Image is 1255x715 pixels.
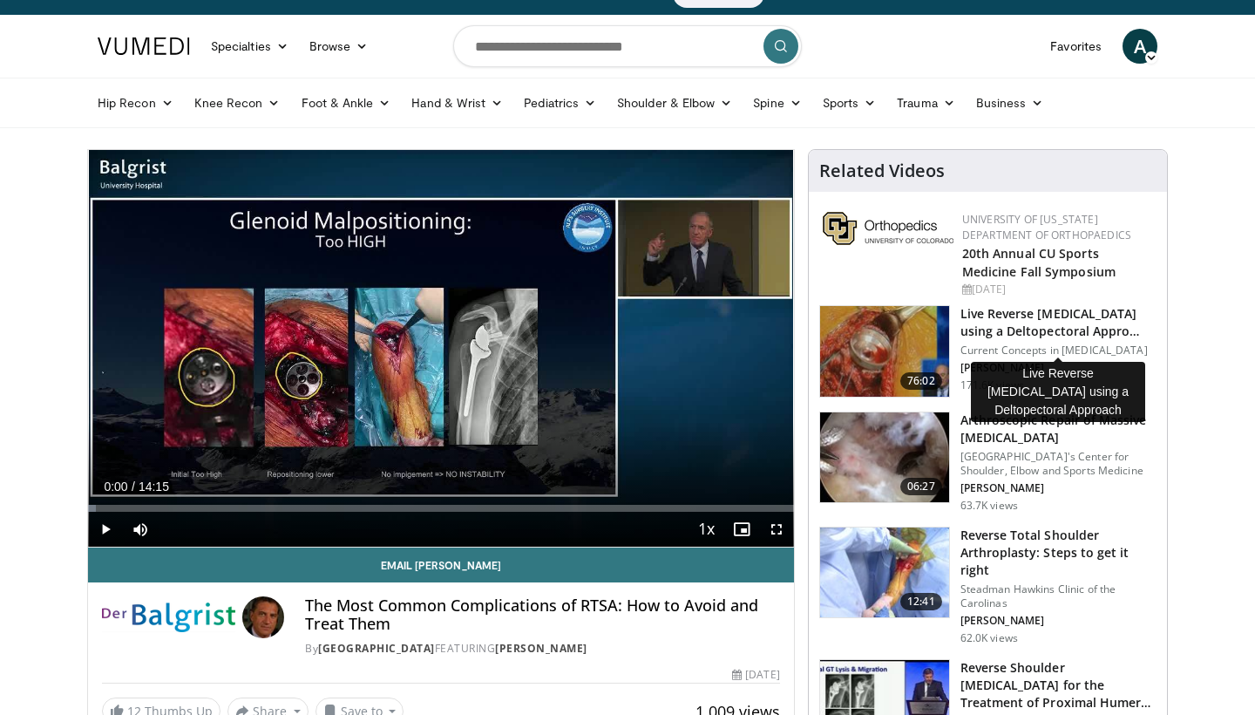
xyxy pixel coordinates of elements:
button: Play [88,512,123,547]
a: Foot & Ankle [291,85,402,120]
img: 281021_0002_1.png.150x105_q85_crop-smart_upscale.jpg [820,412,949,503]
div: [DATE] [732,667,779,683]
a: Trauma [886,85,966,120]
a: Hip Recon [87,85,184,120]
a: Email [PERSON_NAME] [88,548,794,582]
a: Browse [299,29,379,64]
span: 14:15 [139,480,169,494]
img: Balgrist University Hospital [102,596,235,638]
div: By FEATURING [305,641,779,657]
a: Spine [743,85,811,120]
span: 06:27 [900,478,942,495]
h3: Reverse Shoulder [MEDICAL_DATA] for the Treatment of Proximal Humeral … [960,659,1157,712]
p: Current Concepts in [MEDICAL_DATA] [960,344,1157,357]
img: Avatar [242,596,284,638]
p: [PERSON_NAME] [960,481,1157,495]
a: [PERSON_NAME] [495,641,587,656]
img: 355603a8-37da-49b6-856f-e00d7e9307d3.png.150x105_q85_autocrop_double_scale_upscale_version-0.2.png [823,212,953,245]
a: Knee Recon [184,85,291,120]
h4: The Most Common Complications of RTSA: How to Avoid and Treat Them [305,596,779,634]
a: 20th Annual CU Sports Medicine Fall Symposium [962,245,1116,280]
h3: Live Reverse [MEDICAL_DATA] using a Deltopectoral Appro… [960,305,1157,340]
div: [DATE] [962,282,1153,297]
a: Hand & Wrist [401,85,513,120]
input: Search topics, interventions [453,25,802,67]
h3: Reverse Total Shoulder Arthroplasty: Steps to get it right [960,527,1157,579]
a: [GEOGRAPHIC_DATA] [318,641,435,656]
a: Specialties [200,29,299,64]
p: 62.0K views [960,631,1018,645]
div: Live Reverse [MEDICAL_DATA] using a Deltopectoral Approach [971,362,1145,422]
a: 76:02 Live Reverse [MEDICAL_DATA] using a Deltopectoral Appro… Current Concepts in [MEDICAL_DATA]... [819,305,1157,398]
span: 0:00 [104,480,127,494]
h3: Arthroscopic Repair of Massive [MEDICAL_DATA] [960,412,1157,446]
button: Enable picture-in-picture mode [724,512,759,547]
a: Sports [812,85,887,120]
p: [PERSON_NAME] [960,361,1157,375]
a: University of [US_STATE] Department of Orthopaedics [962,212,1131,242]
div: Progress Bar [88,505,794,512]
p: Steadman Hawkins Clinic of the Carolinas [960,582,1157,610]
button: Fullscreen [759,512,794,547]
span: 76:02 [900,372,942,390]
p: [PERSON_NAME] [960,614,1157,628]
button: Playback Rate [689,512,724,547]
button: Mute [123,512,158,547]
span: 12:41 [900,593,942,610]
p: 171.6K views [960,378,1024,392]
img: VuMedi Logo [98,37,190,55]
a: Pediatrics [513,85,607,120]
h4: Related Videos [819,160,945,181]
span: / [132,480,135,494]
p: [GEOGRAPHIC_DATA]'s Center for Shoulder, Elbow and Sports Medicine [960,450,1157,478]
p: 63.7K views [960,499,1018,513]
a: Shoulder & Elbow [607,85,743,120]
a: A [1123,29,1157,64]
a: 06:27 Arthroscopic Repair of Massive [MEDICAL_DATA] [GEOGRAPHIC_DATA]'s Center for Shoulder, Elbo... [819,412,1157,513]
a: 12:41 Reverse Total Shoulder Arthroplasty: Steps to get it right Steadman Hawkins Clinic of the C... [819,527,1157,645]
img: 684033_3.png.150x105_q85_crop-smart_upscale.jpg [820,306,949,397]
a: Business [966,85,1055,120]
a: Favorites [1040,29,1112,64]
video-js: Video Player [88,150,794,548]
img: 326034_0000_1.png.150x105_q85_crop-smart_upscale.jpg [820,528,949,618]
